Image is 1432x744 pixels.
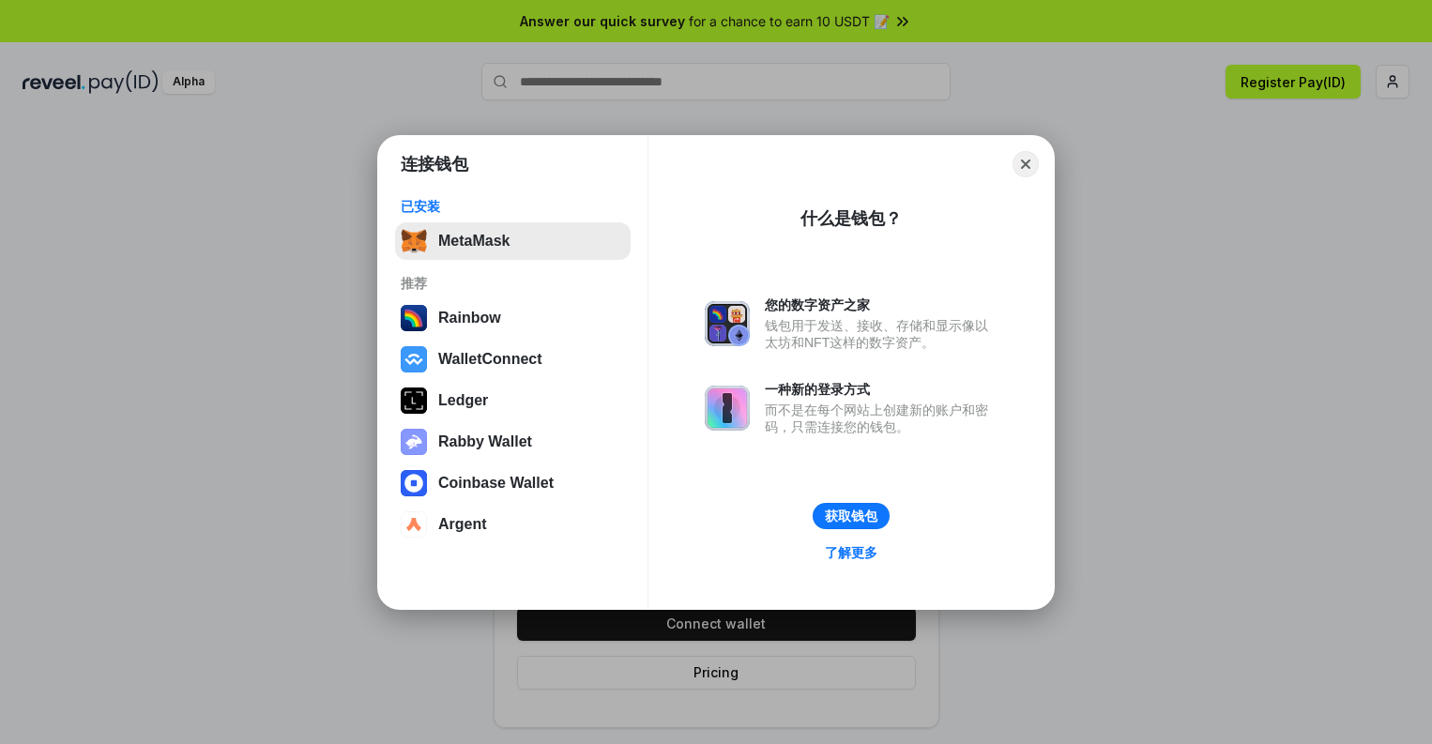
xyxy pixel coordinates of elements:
img: svg+xml,%3Csvg%20width%3D%2228%22%20height%3D%2228%22%20viewBox%3D%220%200%2028%2028%22%20fill%3D... [401,346,427,372]
div: Argent [438,516,487,533]
img: svg+xml,%3Csvg%20width%3D%2228%22%20height%3D%2228%22%20viewBox%3D%220%200%2028%2028%22%20fill%3D... [401,470,427,496]
button: Rabby Wallet [395,423,631,461]
div: MetaMask [438,233,510,250]
button: Ledger [395,382,631,419]
img: svg+xml,%3Csvg%20xmlns%3D%22http%3A%2F%2Fwww.w3.org%2F2000%2Fsvg%22%20width%3D%2228%22%20height%3... [401,387,427,414]
button: Coinbase Wallet [395,464,631,502]
div: 获取钱包 [825,508,877,524]
button: Argent [395,506,631,543]
button: Close [1013,151,1039,177]
div: 推荐 [401,275,625,292]
button: MetaMask [395,222,631,260]
div: 钱包用于发送、接收、存储和显示像以太坊和NFT这样的数字资产。 [765,317,998,351]
div: WalletConnect [438,351,542,368]
div: 什么是钱包？ [800,207,902,230]
button: Rainbow [395,299,631,337]
button: WalletConnect [395,341,631,378]
div: 已安装 [401,198,625,215]
img: svg+xml,%3Csvg%20xmlns%3D%22http%3A%2F%2Fwww.w3.org%2F2000%2Fsvg%22%20fill%3D%22none%22%20viewBox... [705,386,750,431]
img: svg+xml,%3Csvg%20xmlns%3D%22http%3A%2F%2Fwww.w3.org%2F2000%2Fsvg%22%20fill%3D%22none%22%20viewBox... [401,429,427,455]
img: svg+xml,%3Csvg%20fill%3D%22none%22%20height%3D%2233%22%20viewBox%3D%220%200%2035%2033%22%20width%... [401,228,427,254]
img: svg+xml,%3Csvg%20width%3D%2228%22%20height%3D%2228%22%20viewBox%3D%220%200%2028%2028%22%20fill%3D... [401,511,427,538]
div: 您的数字资产之家 [765,296,998,313]
div: 而不是在每个网站上创建新的账户和密码，只需连接您的钱包。 [765,402,998,435]
img: svg+xml,%3Csvg%20width%3D%22120%22%20height%3D%22120%22%20viewBox%3D%220%200%20120%20120%22%20fil... [401,305,427,331]
h1: 连接钱包 [401,153,468,175]
div: Ledger [438,392,488,409]
div: 了解更多 [825,544,877,561]
img: svg+xml,%3Csvg%20xmlns%3D%22http%3A%2F%2Fwww.w3.org%2F2000%2Fsvg%22%20fill%3D%22none%22%20viewBox... [705,301,750,346]
div: Rabby Wallet [438,433,532,450]
a: 了解更多 [814,540,889,565]
div: Rainbow [438,310,501,326]
div: 一种新的登录方式 [765,381,998,398]
div: Coinbase Wallet [438,475,554,492]
button: 获取钱包 [813,503,890,529]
